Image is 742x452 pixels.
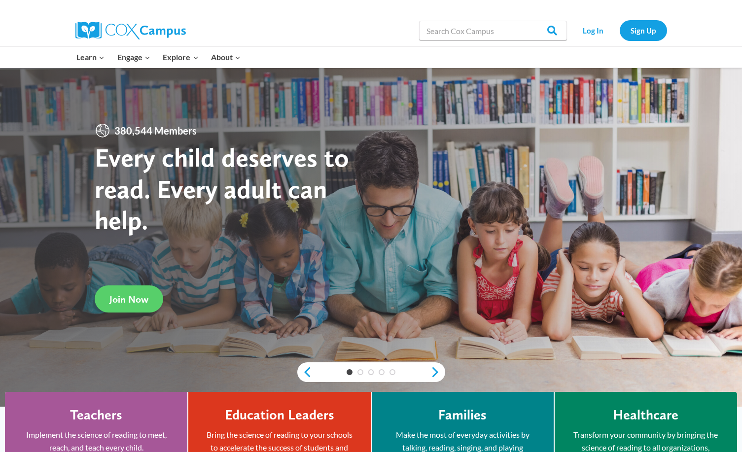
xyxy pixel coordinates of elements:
[419,21,567,40] input: Search Cox Campus
[117,51,150,64] span: Engage
[95,285,163,313] a: Join Now
[613,407,678,423] h4: Healthcare
[620,20,667,40] a: Sign Up
[109,293,148,305] span: Join Now
[76,51,105,64] span: Learn
[70,407,122,423] h4: Teachers
[163,51,198,64] span: Explore
[110,123,201,139] span: 380,544 Members
[71,47,247,68] nav: Primary Navigation
[572,20,615,40] a: Log In
[368,369,374,375] a: 3
[572,20,667,40] nav: Secondary Navigation
[438,407,487,423] h4: Families
[211,51,241,64] span: About
[95,141,349,236] strong: Every child deserves to read. Every adult can help.
[297,362,445,382] div: content slider buttons
[357,369,363,375] a: 2
[347,369,353,375] a: 1
[379,369,385,375] a: 4
[297,366,312,378] a: previous
[75,22,186,39] img: Cox Campus
[225,407,334,423] h4: Education Leaders
[430,366,445,378] a: next
[389,369,395,375] a: 5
